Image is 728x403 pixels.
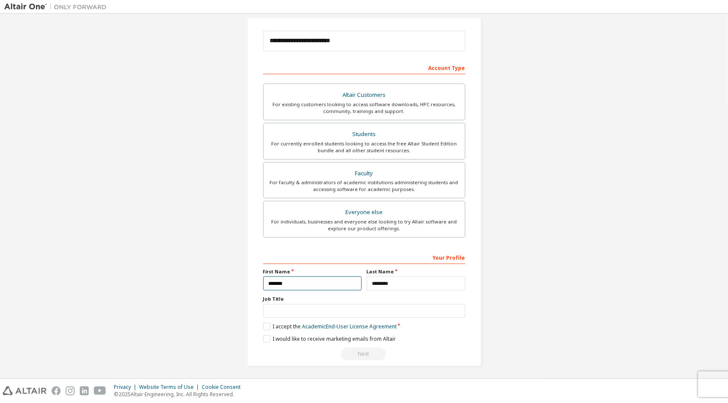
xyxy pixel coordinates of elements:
div: For currently enrolled students looking to access the free Altair Student Edition bundle and all ... [269,140,460,154]
div: Read and acccept EULA to continue [263,348,465,360]
div: For faculty & administrators of academic institutions administering students and accessing softwa... [269,179,460,193]
label: I accept the [263,323,397,330]
div: For individuals, businesses and everyone else looking to try Altair software and explore our prod... [269,218,460,232]
img: instagram.svg [66,386,75,395]
div: Website Terms of Use [139,384,202,391]
img: youtube.svg [94,386,106,395]
label: Last Name [367,268,465,275]
img: linkedin.svg [80,386,89,395]
p: © 2025 Altair Engineering, Inc. All Rights Reserved. [114,391,246,398]
div: Altair Customers [269,89,460,101]
div: Students [269,128,460,140]
label: First Name [263,268,362,275]
div: Cookie Consent [202,384,246,391]
img: facebook.svg [52,386,61,395]
div: Everyone else [269,206,460,218]
img: altair_logo.svg [3,386,46,395]
label: I would like to receive marketing emails from Altair [263,335,396,342]
label: Job Title [263,296,465,302]
div: Account Type [263,61,465,74]
div: For existing customers looking to access software downloads, HPC resources, community, trainings ... [269,101,460,115]
div: Faculty [269,168,460,180]
img: Altair One [4,3,111,11]
div: Your Profile [263,250,465,264]
div: Privacy [114,384,139,391]
a: Academic End-User License Agreement [302,323,397,330]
